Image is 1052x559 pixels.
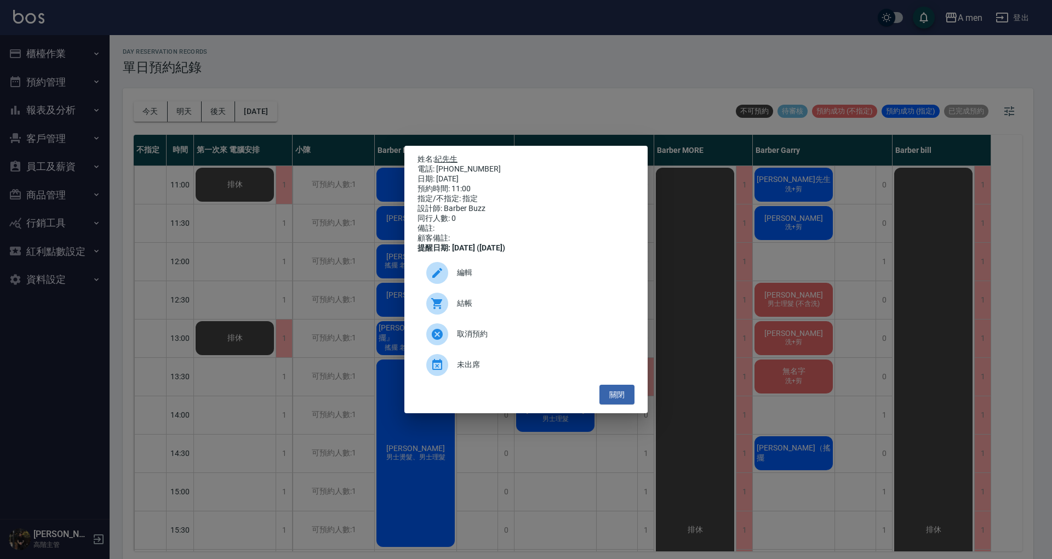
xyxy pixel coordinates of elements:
[418,184,634,194] div: 預約時間: 11:00
[418,194,634,204] div: 指定/不指定: 指定
[418,204,634,214] div: 設計師: Barber Buzz
[418,243,634,253] div: 提醒日期: [DATE] ([DATE])
[457,328,626,340] span: 取消預約
[418,258,634,288] div: 編輯
[418,319,634,350] div: 取消預約
[418,164,634,174] div: 電話: [PHONE_NUMBER]
[418,350,634,380] div: 未出席
[418,288,634,319] a: 結帳
[418,174,634,184] div: 日期: [DATE]
[599,385,634,405] button: 關閉
[418,155,634,164] p: 姓名:
[457,298,626,309] span: 結帳
[418,224,634,233] div: 備註:
[434,155,458,163] a: 紀先生
[457,267,626,278] span: 編輯
[418,233,634,243] div: 顧客備註:
[418,214,634,224] div: 同行人數: 0
[457,359,626,370] span: 未出席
